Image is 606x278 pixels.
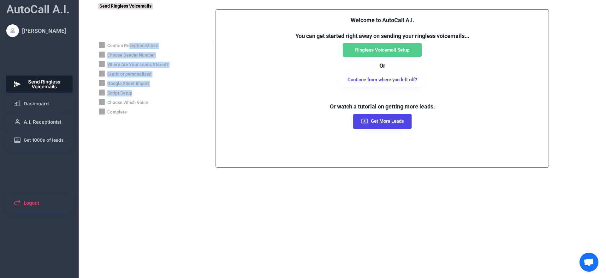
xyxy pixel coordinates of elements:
[379,62,385,69] font: Or
[107,71,151,77] div: Static or personalized
[24,138,64,142] span: Get 1000s of leads
[579,253,598,272] a: Open chat
[107,52,155,59] div: Choose Sender Number
[24,201,39,205] span: Logout
[6,133,73,148] button: Get 1000s of leads
[24,101,49,106] span: Dashboard
[371,119,404,124] span: Get More Leads
[330,103,435,110] font: Or watch a tutorial on getting more leads.
[353,114,412,129] button: Get More Leads
[24,120,61,124] span: A.I. Receptionist
[107,43,158,49] div: Confirm Receptionist Use
[343,43,422,57] button: Ringless Voicemail Setup
[340,73,425,87] button: Continue from where you left off?
[295,17,469,39] font: Welcome to AutoCall A.I. You can get started right away on sending your ringless voicemails...
[22,27,66,35] div: [PERSON_NAME]
[6,195,73,210] button: Logout
[107,109,127,115] div: Complete
[107,100,148,106] div: Choose Which Voice
[24,79,65,89] span: Send Ringless Voicemails
[6,2,69,17] div: AutoCall A.I.
[107,81,149,87] div: Google Sheet Import
[6,76,73,93] button: Send Ringless Voicemails
[6,114,73,129] button: A.I. Receptionist
[98,3,153,9] div: Send Ringless Voicemails
[107,62,169,68] div: Where Are Your Leads Stored?
[6,96,73,111] button: Dashboard
[107,90,132,96] div: Script Setup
